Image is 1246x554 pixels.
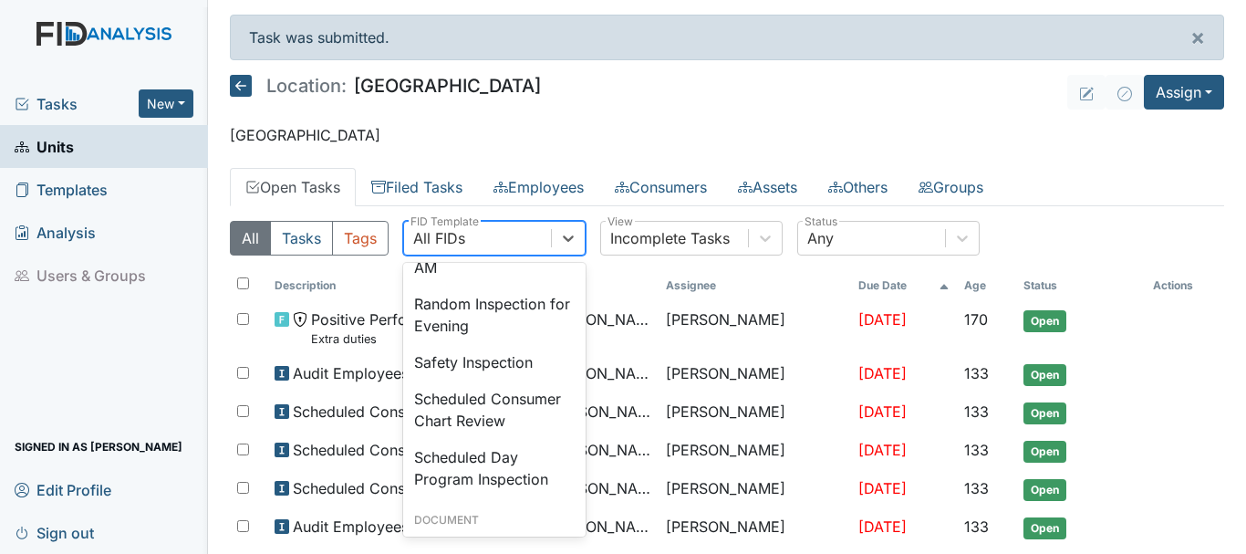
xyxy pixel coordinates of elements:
a: Assets [722,168,813,206]
div: Document [403,512,586,528]
span: Analysis [15,218,96,246]
button: Tags [332,221,389,256]
span: [DATE] [858,441,907,459]
div: Type filter [230,221,389,256]
span: Scheduled Consumer Chart Review [293,439,456,461]
a: Open Tasks [230,168,356,206]
span: Open [1023,364,1066,386]
span: Sign out [15,518,94,547]
button: × [1172,16,1223,59]
span: Scheduled Consumer Chart Review [293,401,456,423]
span: Edit Profile [15,476,111,504]
span: Open [1023,517,1066,539]
td: [PERSON_NAME] [659,301,850,355]
td: [PERSON_NAME] [659,432,850,470]
span: Units [15,132,74,161]
a: Others [813,168,903,206]
span: [DATE] [858,402,907,421]
div: Safety Inspection [403,344,586,381]
th: Toggle SortBy [851,270,957,301]
button: New [139,89,193,118]
span: [DATE] [858,310,907,329]
span: Positive Performance Review Extra duties [311,308,456,348]
a: Tasks [15,93,139,115]
th: Assignee [659,270,850,301]
p: [GEOGRAPHIC_DATA] [230,124,1224,146]
span: [DATE] [858,479,907,497]
span: × [1190,24,1205,50]
th: Actions [1146,270,1224,301]
th: Toggle SortBy [1016,270,1146,301]
button: Assign [1144,75,1224,110]
th: Toggle SortBy [957,270,1017,301]
button: Tasks [270,221,333,256]
span: Audit Employees [293,516,409,538]
span: Open [1023,441,1066,463]
div: Random Inspection for Evening [403,286,586,344]
span: Templates [15,175,108,204]
div: Incomplete Tasks [610,227,730,249]
div: Scheduled Day Program Inspection [403,439,586,497]
div: All FIDs [413,227,465,249]
span: Signed in as [PERSON_NAME] [15,433,182,461]
td: [PERSON_NAME] [659,470,850,508]
span: Location: [266,77,347,95]
span: 133 [964,517,989,536]
span: 133 [964,364,989,382]
h5: [GEOGRAPHIC_DATA] [230,75,541,97]
a: Employees [478,168,599,206]
span: 133 [964,479,989,497]
td: [PERSON_NAME] [659,393,850,432]
span: 133 [964,441,989,459]
td: [PERSON_NAME] [659,355,850,393]
span: Audit Employees [293,362,409,384]
span: Scheduled Consumer Chart Review [293,477,456,499]
small: Extra duties [311,330,456,348]
div: Task was submitted. [230,15,1224,60]
span: 133 [964,402,989,421]
a: Groups [903,168,999,206]
span: Open [1023,402,1066,424]
span: [DATE] [858,517,907,536]
div: Scheduled Consumer Chart Review [403,381,586,439]
a: Filed Tasks [356,168,478,206]
span: Open [1023,479,1066,501]
a: Consumers [599,168,722,206]
td: [PERSON_NAME] [659,508,850,547]
span: [DATE] [858,364,907,382]
span: Open [1023,310,1066,332]
button: All [230,221,271,256]
span: 170 [964,310,988,329]
th: Toggle SortBy [267,270,463,301]
input: Toggle All Rows Selected [237,277,249,289]
div: Any [807,227,834,249]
